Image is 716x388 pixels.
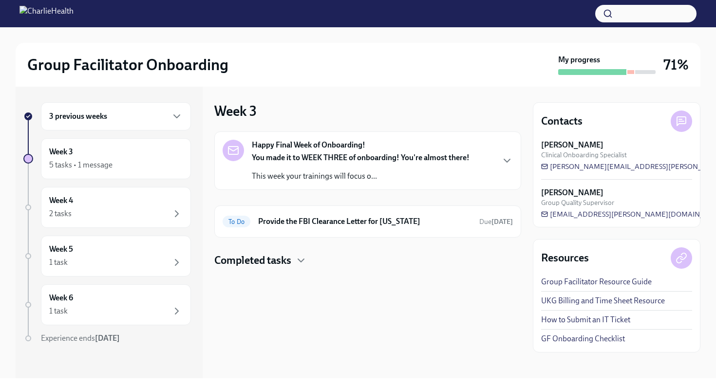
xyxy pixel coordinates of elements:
strong: [PERSON_NAME] [541,140,603,150]
a: How to Submit an IT Ticket [541,314,630,325]
div: 5 tasks • 1 message [49,160,113,170]
h6: Week 6 [49,293,73,303]
a: Week 51 task [23,236,191,277]
p: This week your trainings will focus o... [252,171,470,182]
strong: [DATE] [95,333,120,343]
a: Week 61 task [23,284,191,325]
h3: 71% [663,56,689,74]
strong: [DATE] [491,218,513,226]
span: Experience ends [41,333,120,343]
span: Clinical Onboarding Specialist [541,150,627,160]
div: 2 tasks [49,208,72,219]
span: Group Quality Supervisor [541,198,614,207]
a: UKG Billing and Time Sheet Resource [541,296,665,306]
div: 3 previous weeks [41,102,191,130]
img: CharlieHealth [19,6,74,21]
h4: Completed tasks [214,253,291,268]
h6: Week 3 [49,147,73,157]
h6: 3 previous weeks [49,111,107,122]
h4: Contacts [541,114,583,129]
strong: You made it to WEEK THREE of onboarding! You're almost there! [252,153,470,162]
h4: Resources [541,251,589,265]
a: Group Facilitator Resource Guide [541,277,652,287]
span: Due [479,218,513,226]
a: Week 35 tasks • 1 message [23,138,191,179]
span: September 16th, 2025 09:00 [479,217,513,226]
h6: Week 5 [49,244,73,255]
span: To Do [223,218,250,225]
strong: My progress [558,55,600,65]
strong: [PERSON_NAME] [541,187,603,198]
a: GF Onboarding Checklist [541,333,625,344]
h6: Week 4 [49,195,73,206]
div: 1 task [49,257,68,268]
div: 1 task [49,306,68,316]
h6: Provide the FBI Clearance Letter for [US_STATE] [258,216,471,227]
strong: Happy Final Week of Onboarding! [252,140,365,150]
a: To DoProvide the FBI Clearance Letter for [US_STATE]Due[DATE] [223,214,513,229]
a: Week 42 tasks [23,187,191,228]
h3: Week 3 [214,102,257,120]
h2: Group Facilitator Onboarding [27,55,228,74]
div: Completed tasks [214,253,521,268]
